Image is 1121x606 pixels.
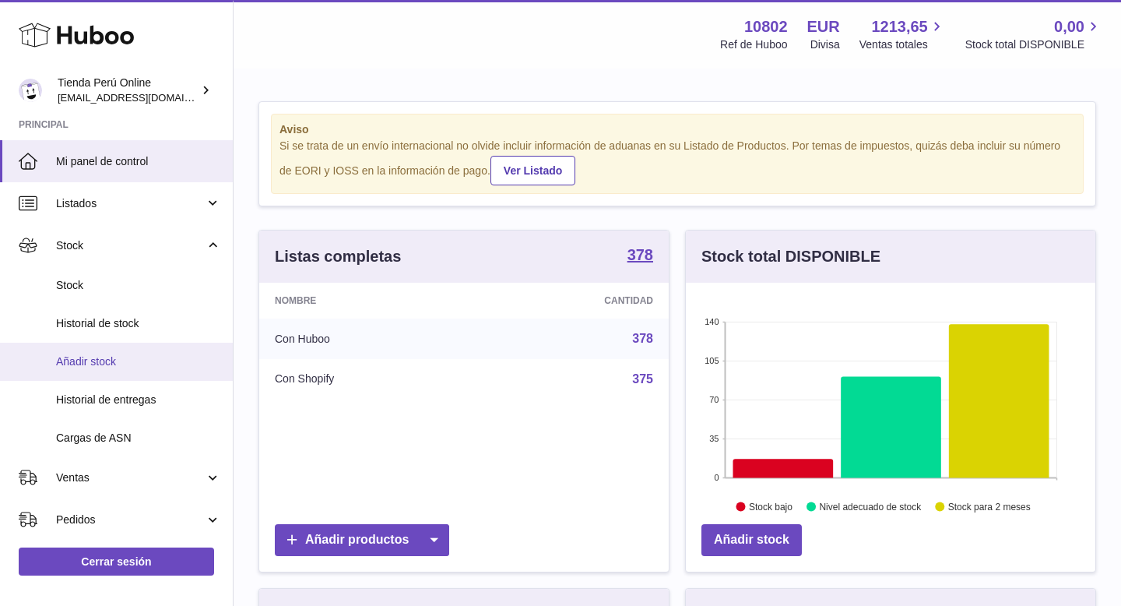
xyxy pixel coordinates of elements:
span: Stock [56,238,205,253]
span: Ventas totales [859,37,946,52]
a: Cerrar sesión [19,548,214,576]
text: Stock bajo [749,501,792,512]
strong: Aviso [279,122,1075,137]
a: Añadir stock [701,524,802,556]
text: 70 [709,395,719,404]
a: 0,00 Stock total DISPONIBLE [965,16,1102,52]
span: 0,00 [1054,16,1084,37]
text: 140 [705,317,719,326]
strong: 378 [627,247,653,262]
div: Ref de Huboo [720,37,787,52]
strong: 10802 [744,16,788,37]
text: Stock para 2 meses [948,501,1031,512]
text: 105 [705,356,719,365]
span: Cargas de ASN [56,431,221,446]
div: Tienda Perú Online [58,76,198,105]
span: Mi panel de control [56,154,221,169]
span: 1213,65 [871,16,927,37]
th: Cantidad [476,283,669,319]
span: [EMAIL_ADDRESS][DOMAIN_NAME] [58,91,229,104]
text: Nivel adecuado de stock [819,501,922,512]
a: 1213,65 Ventas totales [859,16,946,52]
span: Ventas [56,470,205,485]
a: Añadir productos [275,524,449,556]
text: 35 [709,434,719,443]
a: 375 [632,372,653,386]
span: Listados [56,196,205,211]
a: 378 [627,247,653,266]
span: Pedidos [56,513,205,527]
a: Ver Listado [490,156,575,185]
img: contacto@tiendaperuonline.com [19,79,42,102]
td: Con Huboo [259,319,476,359]
span: Añadir stock [56,354,221,369]
span: Historial de stock [56,316,221,331]
a: 378 [632,332,653,345]
strong: EUR [807,16,840,37]
div: Divisa [810,37,840,52]
span: Historial de entregas [56,393,221,407]
div: Si se trata de un envío internacional no olvide incluir información de aduanas en su Listado de P... [279,139,1075,185]
h3: Stock total DISPONIBLE [701,246,880,267]
span: Stock total DISPONIBLE [965,37,1102,52]
h3: Listas completas [275,246,401,267]
td: Con Shopify [259,359,476,400]
span: Stock [56,278,221,293]
th: Nombre [259,283,476,319]
text: 0 [714,473,719,482]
